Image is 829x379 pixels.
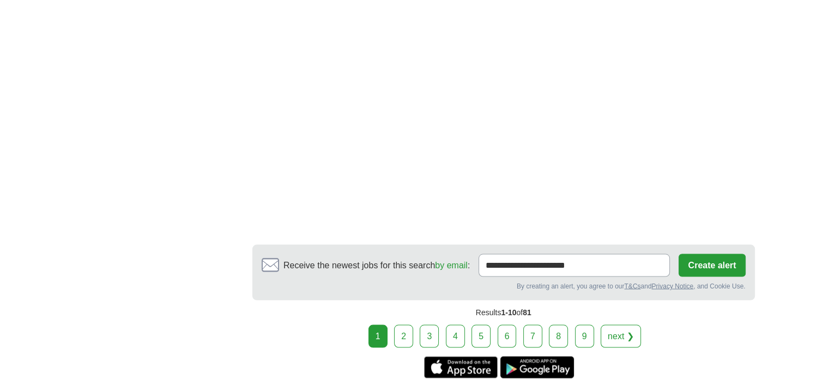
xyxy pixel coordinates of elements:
[446,324,465,347] a: 4
[523,308,531,316] span: 81
[501,308,516,316] span: 1-10
[651,282,693,290] a: Privacy Notice
[624,282,640,290] a: T&Cs
[575,324,594,347] a: 9
[283,258,470,272] span: Receive the newest jobs for this search :
[471,324,491,347] a: 5
[679,254,745,276] button: Create alert
[252,300,755,324] div: Results of
[420,324,439,347] a: 3
[435,260,468,269] a: by email
[262,281,746,291] div: By creating an alert, you agree to our and , and Cookie Use.
[523,324,542,347] a: 7
[549,324,568,347] a: 8
[424,356,498,378] a: Get the iPhone app
[601,324,641,347] a: next ❯
[500,356,574,378] a: Get the Android app
[368,324,388,347] div: 1
[498,324,517,347] a: 6
[394,324,413,347] a: 2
